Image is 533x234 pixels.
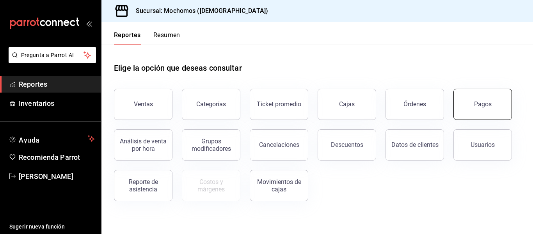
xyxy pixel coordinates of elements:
[250,89,308,120] button: Ticket promedio
[119,138,167,152] div: Análisis de venta por hora
[255,178,303,193] div: Movimientos de cajas
[386,89,444,120] button: Órdenes
[403,100,426,108] div: Órdenes
[19,152,95,163] span: Recomienda Parrot
[114,129,172,161] button: Análisis de venta por hora
[19,171,95,182] span: [PERSON_NAME]
[114,31,141,45] button: Reportes
[119,178,167,193] div: Reporte de asistencia
[114,89,172,120] button: Ventas
[318,89,376,120] a: Cajas
[19,79,95,89] span: Reportes
[5,57,96,65] a: Pregunta a Parrot AI
[182,129,240,161] button: Grupos modificadores
[331,141,363,148] div: Descuentos
[114,31,180,45] div: navigation tabs
[86,20,92,27] button: open_drawer_menu
[134,100,153,108] div: Ventas
[114,62,242,74] h1: Elige la opción que deseas consultar
[257,100,301,108] div: Ticket promedio
[19,98,95,109] span: Inventarios
[453,89,512,120] button: Pagos
[259,141,299,148] div: Cancelaciones
[187,138,235,152] div: Grupos modificadores
[19,134,85,143] span: Ayuda
[471,141,495,148] div: Usuarios
[153,31,180,45] button: Resumen
[250,170,308,201] button: Movimientos de cajas
[453,129,512,161] button: Usuarios
[9,223,95,231] span: Sugerir nueva función
[474,100,492,108] div: Pagos
[391,141,439,148] div: Datos de clientes
[130,6,268,16] h3: Sucursal: Mochomos ([DEMOGRAPHIC_DATA])
[318,129,376,161] button: Descuentos
[9,47,96,63] button: Pregunta a Parrot AI
[187,178,235,193] div: Costos y márgenes
[339,100,355,109] div: Cajas
[182,89,240,120] button: Categorías
[21,51,84,59] span: Pregunta a Parrot AI
[182,170,240,201] button: Contrata inventarios para ver este reporte
[114,170,172,201] button: Reporte de asistencia
[386,129,444,161] button: Datos de clientes
[250,129,308,161] button: Cancelaciones
[196,100,226,108] div: Categorías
